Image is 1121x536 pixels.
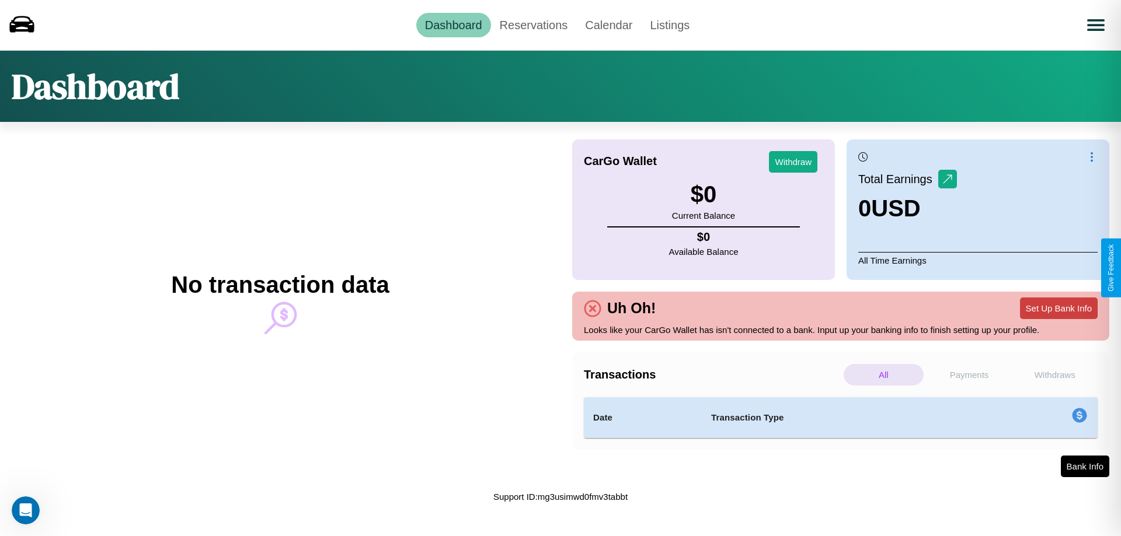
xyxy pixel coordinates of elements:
[416,13,491,37] a: Dashboard
[769,151,817,173] button: Withdraw
[584,397,1098,438] table: simple table
[576,13,641,37] a: Calendar
[493,489,628,505] p: Support ID: mg3usimwd0fmv3tabbt
[858,252,1098,268] p: All Time Earnings
[593,411,692,425] h4: Date
[171,272,389,298] h2: No transaction data
[1020,297,1098,319] button: Set Up Bank Info
[491,13,577,37] a: Reservations
[669,230,739,244] h4: $ 0
[858,169,938,190] p: Total Earnings
[1080,9,1112,41] button: Open menu
[1061,456,1109,477] button: Bank Info
[672,181,735,208] h3: $ 0
[929,364,1009,386] p: Payments
[844,364,924,386] p: All
[858,195,957,222] h3: 0 USD
[584,322,1098,338] p: Looks like your CarGo Wallet has isn't connected to a bank. Input up your banking info to finish ...
[584,155,657,168] h4: CarGo Wallet
[641,13,698,37] a: Listings
[12,496,40,524] iframe: Intercom live chat
[601,300,662,317] h4: Uh Oh!
[1107,244,1115,292] div: Give Feedback
[672,208,735,223] p: Current Balance
[584,368,841,381] h4: Transactions
[669,244,739,260] p: Available Balance
[12,62,179,110] h1: Dashboard
[711,411,976,425] h4: Transaction Type
[1015,364,1095,386] p: Withdraws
